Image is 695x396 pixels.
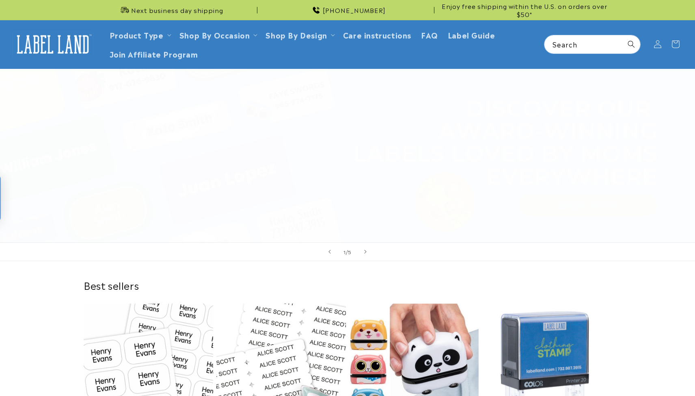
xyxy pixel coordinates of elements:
span: / [346,248,348,256]
span: Next business day shipping [131,6,223,14]
a: FAQ [416,25,443,44]
button: Search [622,35,640,53]
span: FAQ [421,30,438,39]
a: Shop By Design [265,29,327,40]
a: Label Guide [443,25,500,44]
summary: Shop By Design [261,25,338,44]
span: Enjoy free shipping within the U.S. on orders over $50* [438,2,611,18]
a: Join Affiliate Program [105,44,203,63]
span: Label Guide [448,30,495,39]
summary: Product Type [105,25,175,44]
button: Next slide [356,243,374,261]
span: Join Affiliate Program [110,49,198,58]
summary: Shop By Occasion [175,25,261,44]
a: Care instructions [338,25,416,44]
h2: Best sellers [84,279,611,291]
span: Care instructions [343,30,411,39]
img: Label Land [12,32,93,57]
a: Product Type [110,29,164,40]
span: Shop By Occasion [179,30,250,39]
span: 1 [343,248,346,256]
span: 5 [348,248,352,256]
a: Label Land [9,29,97,60]
button: Previous slide [321,243,339,261]
span: [PHONE_NUMBER] [323,6,386,14]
